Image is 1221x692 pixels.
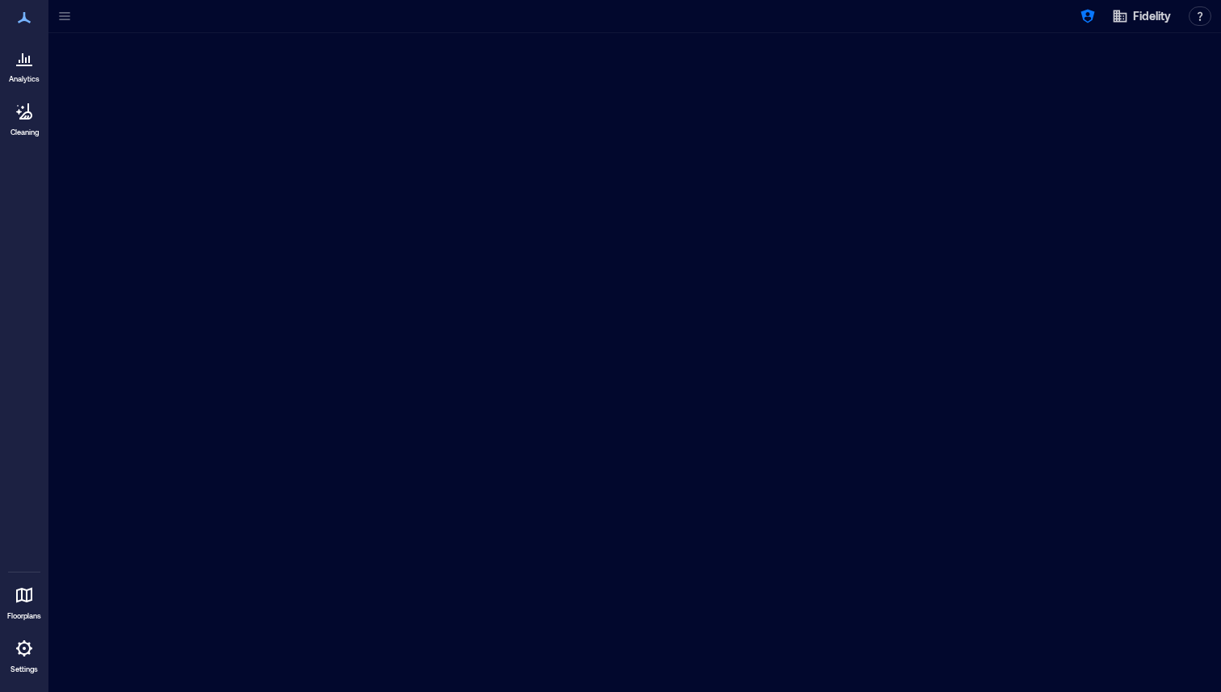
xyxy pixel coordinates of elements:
a: Analytics [4,39,44,89]
a: Cleaning [4,92,44,142]
p: Floorplans [7,611,41,621]
p: Analytics [9,74,40,84]
a: Settings [5,629,44,679]
p: Cleaning [10,128,39,137]
p: Settings [10,665,38,674]
span: Fidelity [1133,8,1171,24]
a: Floorplans [2,576,46,626]
button: Fidelity [1107,3,1176,29]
